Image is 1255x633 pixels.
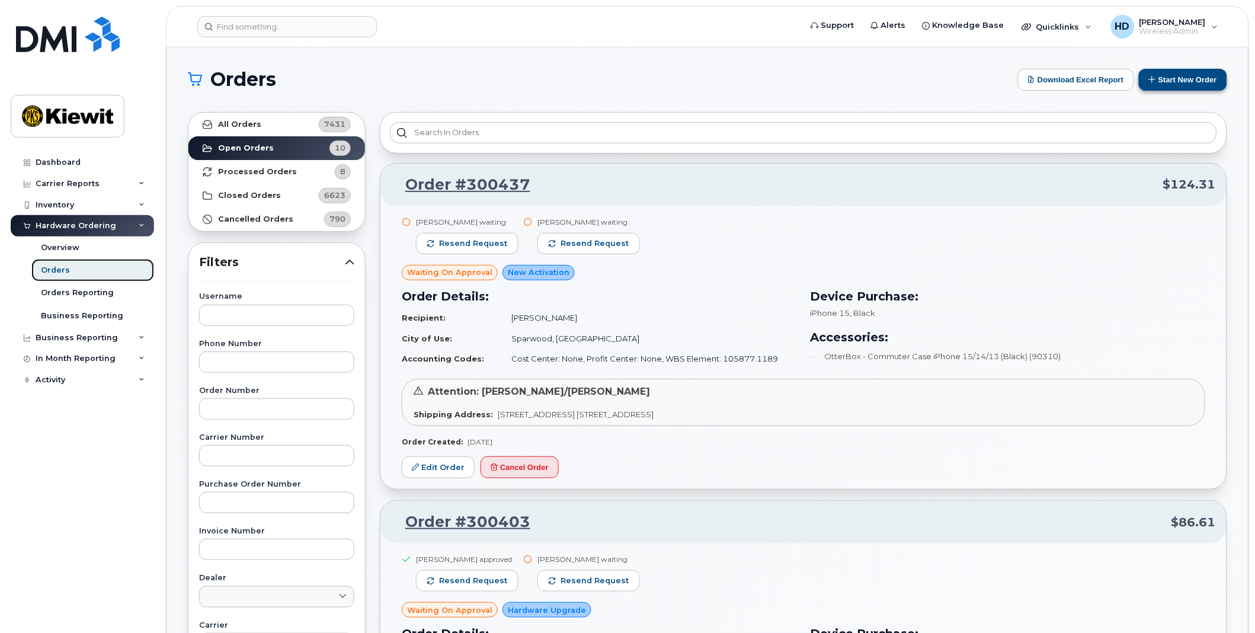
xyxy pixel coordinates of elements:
button: Start New Order [1139,69,1227,91]
strong: Shipping Address: [414,410,493,419]
td: Sparwood, [GEOGRAPHIC_DATA] [501,328,796,349]
h3: Device Purchase: [811,287,1205,305]
span: Resend request [561,238,629,249]
button: Cancel Order [481,456,559,478]
a: Open Orders10 [188,136,365,160]
div: [PERSON_NAME] approved [416,554,518,564]
span: [STREET_ADDRESS] [STREET_ADDRESS] [498,410,654,419]
label: Carrier [199,622,354,629]
label: Carrier Number [199,434,354,442]
button: Resend request [416,233,518,254]
span: [DATE] [468,437,492,446]
h3: Order Details: [402,287,796,305]
strong: Accounting Codes: [402,354,484,363]
span: Attention: [PERSON_NAME]/[PERSON_NAME] [428,386,650,397]
span: New Activation [508,267,569,278]
strong: Cancelled Orders [218,215,293,224]
span: Waiting On Approval [407,605,492,616]
strong: Order Created: [402,437,463,446]
a: Order #300403 [391,511,530,533]
button: Download Excel Report [1018,69,1134,91]
span: 8 [340,166,345,177]
a: Order #300437 [391,174,530,196]
button: Resend request [537,570,640,592]
span: 7431 [324,119,345,130]
label: Invoice Number [199,527,354,535]
strong: Closed Orders [218,191,281,200]
button: Resend request [537,233,640,254]
div: [PERSON_NAME] waiting [537,554,640,564]
label: Purchase Order Number [199,481,354,488]
a: Cancelled Orders790 [188,207,365,231]
label: Username [199,293,354,300]
strong: All Orders [218,120,261,129]
a: Processed Orders8 [188,160,365,184]
input: Search in orders [390,122,1217,143]
h3: Accessories: [811,328,1205,346]
td: [PERSON_NAME] [501,308,796,328]
span: Orders [210,71,276,88]
span: , Black [850,308,876,318]
strong: Processed Orders [218,167,297,177]
span: Resend request [439,238,507,249]
span: Waiting On Approval [407,267,492,278]
li: OtterBox - Commuter Case iPhone 15/14/13 (Black) (90310) [811,351,1205,362]
div: [PERSON_NAME] waiting [416,217,518,227]
span: $124.31 [1163,176,1216,193]
a: Edit Order [402,456,475,478]
span: 6623 [324,190,345,201]
button: Resend request [416,570,518,592]
span: Resend request [439,576,507,586]
span: 10 [335,142,345,154]
strong: Open Orders [218,143,274,153]
a: All Orders7431 [188,113,365,136]
span: 790 [329,213,345,225]
span: $86.61 [1171,514,1216,531]
strong: Recipient: [402,313,446,322]
label: Phone Number [199,340,354,348]
strong: City of Use: [402,334,452,343]
label: Dealer [199,574,354,582]
span: Resend request [561,576,629,586]
span: Filters [199,254,345,271]
iframe: Messenger Launcher [1203,581,1246,624]
label: Order Number [199,387,354,395]
span: Hardware Upgrade [508,605,586,616]
td: Cost Center: None, Profit Center: None, WBS Element: 105877.1189 [501,349,796,369]
span: iPhone 15 [811,308,850,318]
a: Closed Orders6623 [188,184,365,207]
div: [PERSON_NAME] waiting [537,217,640,227]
